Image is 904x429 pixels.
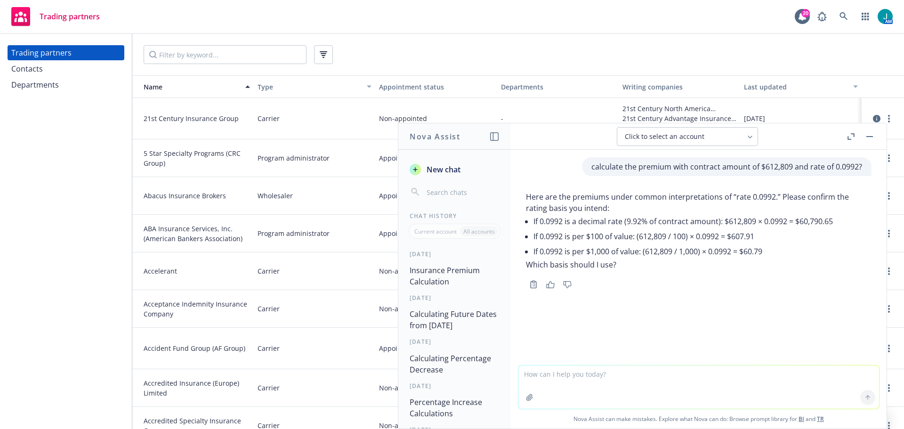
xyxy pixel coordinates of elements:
svg: Copy to clipboard [529,280,538,289]
div: Writing companies [622,82,736,92]
span: Appointed [379,228,412,238]
span: Non-appointed [379,113,427,123]
div: [DATE] [398,294,511,302]
p: All accounts [463,227,495,235]
div: Trading partners [11,45,72,60]
span: Carrier [258,266,280,276]
span: Carrier [258,383,280,393]
button: Departments [497,75,619,98]
span: Trading partners [40,13,100,20]
div: Chat History [398,212,511,220]
div: Departments [501,82,615,92]
a: Report a Bug [813,7,831,26]
button: Calculating Percentage Decrease [406,350,503,378]
span: New chat [425,164,460,175]
a: Contacts [8,61,124,76]
a: circleInformation [871,113,882,124]
a: more [883,343,895,354]
button: Click to select an account [617,127,758,146]
span: Accelerant [144,266,250,276]
span: Appointed [379,153,412,163]
button: Insurance Premium Calculation [406,262,503,290]
input: Filter by keyword... [144,45,307,64]
h1: Nova Assist [410,131,460,142]
a: TR [817,415,824,423]
a: Trading partners [8,45,124,60]
a: more [883,113,895,124]
p: Which basis should I use? [526,259,872,270]
div: Type [258,82,361,92]
span: Wholesaler [258,191,293,201]
span: 21st Century North America Insurance Company [622,104,736,113]
a: more [883,228,895,239]
button: Name [132,75,254,98]
p: Here are the premiums under common interpretations of “rate 0.0992.” Please confirm the rating ba... [526,191,872,214]
a: Trading partners [8,3,104,30]
p: calculate the premium with contract amount of $612,809 and rate of 0.0992? [591,161,862,172]
button: Appointment status [375,75,497,98]
span: Accredited Insurance (Europe) Limited [144,378,250,398]
a: Search [834,7,853,26]
li: If 0.0992 is per $100 of value: (612,809 / 100) × 0.0992 = $607.91 [533,229,872,244]
div: Appointment status [379,82,493,92]
div: Departments [11,77,59,92]
input: Search chats [425,186,500,199]
div: Contacts [11,61,43,76]
a: more [883,303,895,315]
a: more [883,266,895,277]
span: Carrier [258,343,280,353]
button: Thumbs down [560,278,575,291]
div: [DATE] [398,250,511,258]
span: 21st Century Insurance Group [144,113,250,123]
span: Program administrator [258,228,330,238]
li: If 0.0992 is a decimal rate (9.92% of contract amount): $612,809 × 0.0992 = $60,790.65 [533,214,872,229]
span: Click to select an account [625,132,704,141]
button: Writing companies [619,75,740,98]
span: Abacus Insurance Brokers [144,191,250,201]
div: Last updated [744,82,847,92]
span: Non-appointed [379,383,427,393]
div: [DATE] [398,382,511,390]
span: Acceptance Indemnity Insurance Company [144,299,250,319]
span: Non-appointed [379,304,427,314]
span: Program administrator [258,153,330,163]
a: more [883,153,895,164]
span: 21st Century Advantage Insurance Company [622,113,736,123]
button: Percentage Increase Calculations [406,394,503,422]
a: more [883,190,895,202]
span: Non-appointed [379,266,427,276]
a: BI [799,415,804,423]
span: Carrier [258,304,280,314]
button: Type [254,75,375,98]
div: 20 [801,9,810,17]
a: Departments [8,77,124,92]
span: Nova Assist can make mistakes. Explore what Nova can do: Browse prompt library for and [515,409,883,429]
button: Last updated [740,75,862,98]
a: Switch app [856,7,875,26]
span: Appointed [379,343,412,353]
span: Accident Fund Group (AF Group) [144,343,250,353]
button: New chat [406,161,503,178]
li: If 0.0992 is per $1,000 of value: (612,809 / 1,000) × 0.0992 = $60.79 [533,244,872,259]
img: photo [878,9,893,24]
span: Carrier [258,113,280,123]
a: more [883,382,895,394]
span: - [501,113,503,123]
span: Appointed [379,191,412,201]
div: [DATE] [398,338,511,346]
span: 5 Star Specialty Programs (CRC Group) [144,148,250,168]
span: [DATE] [744,113,765,123]
p: Current account [414,227,457,235]
button: Calculating Future Dates from [DATE] [406,306,503,334]
div: Name [136,82,240,92]
span: ABA Insurance Services, Inc. (American Bankers Association) [144,224,250,243]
